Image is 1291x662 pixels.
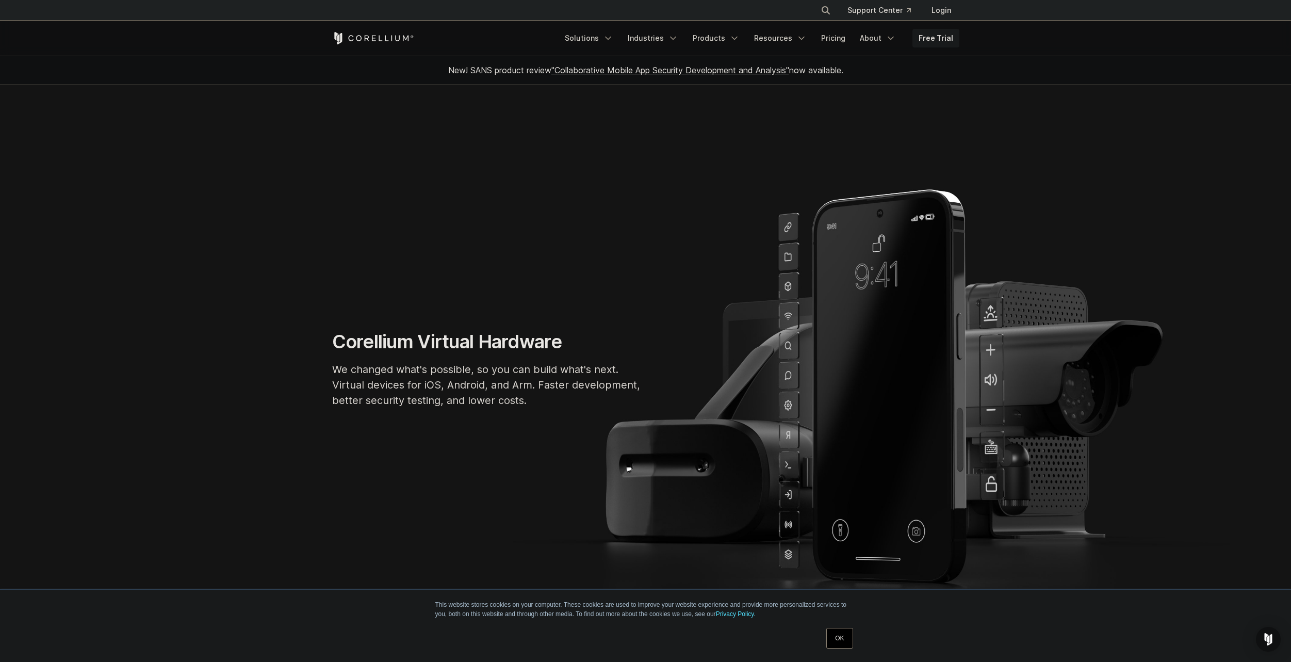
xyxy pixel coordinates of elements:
button: Search [816,1,835,20]
p: This website stores cookies on your computer. These cookies are used to improve your website expe... [435,600,856,619]
div: Open Intercom Messenger [1256,627,1281,652]
div: Navigation Menu [808,1,959,20]
h1: Corellium Virtual Hardware [332,330,642,353]
a: About [854,29,902,47]
a: Products [687,29,746,47]
a: Resources [748,29,813,47]
a: Support Center [839,1,919,20]
span: New! SANS product review now available. [448,65,843,75]
a: OK [826,628,853,649]
div: Navigation Menu [559,29,959,47]
a: Solutions [559,29,619,47]
a: Pricing [815,29,852,47]
a: Free Trial [912,29,959,47]
p: We changed what's possible, so you can build what's next. Virtual devices for iOS, Android, and A... [332,362,642,408]
a: Privacy Policy. [716,610,756,618]
a: Corellium Home [332,32,414,44]
a: Industries [622,29,684,47]
a: "Collaborative Mobile App Security Development and Analysis" [551,65,789,75]
a: Login [923,1,959,20]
